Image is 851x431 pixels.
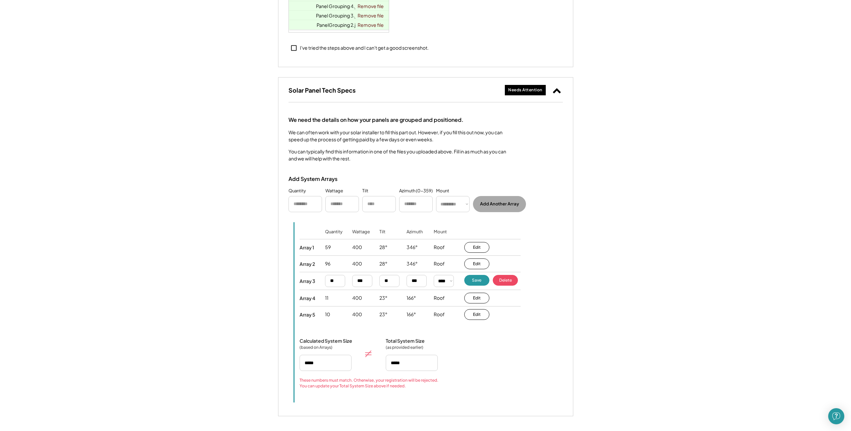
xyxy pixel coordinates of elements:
[352,260,362,267] div: 400
[362,188,368,194] div: Tilt
[300,378,438,389] div: These numbers must match. Otherwise, your registration will be rejected. You can update your Tota...
[300,345,333,350] div: (based on Arrays)
[325,188,343,194] div: Wattage
[434,229,447,244] div: Mount
[325,244,331,251] div: 59
[300,312,315,318] div: Array 5
[352,229,370,244] div: Wattage
[379,260,387,267] div: 28°
[288,148,507,162] div: You can typically find this information in one of the files you uploaded above. Fill in as much a...
[407,260,418,267] div: 346°
[317,22,362,28] a: PanelGrouping 2.jpg
[464,242,489,253] button: Edit
[288,86,356,94] h3: Solar Panel Tech Specs
[493,275,518,286] button: Delete
[464,293,489,303] button: Edit
[407,244,418,251] div: 346°
[434,260,445,267] div: Roof
[464,258,489,269] button: Edit
[325,260,330,267] div: 96
[300,261,315,267] div: Array 2
[288,188,306,194] div: Quantity
[325,229,342,244] div: Quantity
[399,188,433,194] div: Azimuth (0-359)
[508,87,542,93] div: Needs Attention
[379,295,387,301] div: 23°
[434,244,445,251] div: Roof
[386,345,423,350] div: (as provided earlier)
[464,309,489,320] button: Edit
[288,176,356,183] div: Add System Arrays
[828,408,844,424] div: Open Intercom Messenger
[300,338,352,344] div: Calculated System Size
[355,11,386,20] a: Remove file
[355,20,386,30] a: Remove file
[300,295,315,301] div: Array 4
[355,1,386,11] a: Remove file
[300,45,429,51] div: I've tried the steps above and I can't get a good screenshot.
[473,196,526,212] button: Add Another Array
[316,3,362,9] a: Panel Grouping 4.jpg
[288,129,507,143] div: We can often work with your solar installer to fill this part out. However, if you fill this out ...
[300,244,314,250] div: Array 1
[352,295,362,301] div: 400
[288,116,464,124] div: We need the details on how your panels are grouped and positioned.
[300,278,315,284] div: Array 3
[434,295,445,301] div: Roof
[379,311,387,318] div: 23°
[352,311,362,318] div: 400
[464,275,489,286] button: Save
[352,244,362,251] div: 400
[325,311,330,318] div: 10
[407,229,423,244] div: Azimuth
[325,295,328,301] div: 11
[379,244,387,251] div: 28°
[386,338,425,344] div: Total System Size
[434,311,445,318] div: Roof
[316,12,362,18] a: Panel Grouping 3.jpg
[407,311,416,318] div: 166°
[436,188,449,194] div: Mount
[379,229,385,244] div: Tilt
[407,295,416,301] div: 166°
